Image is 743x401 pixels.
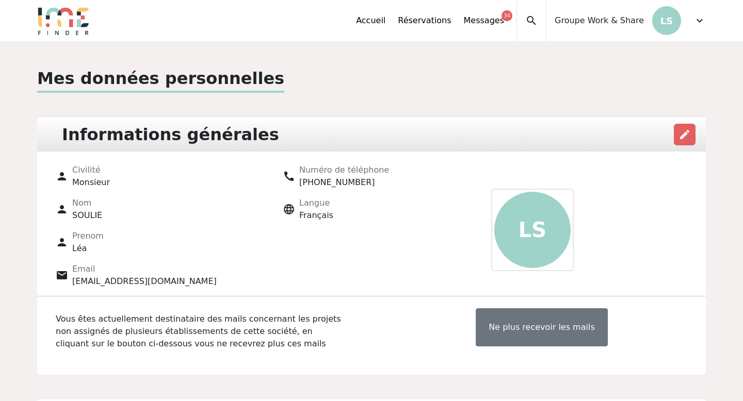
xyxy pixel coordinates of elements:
span: Email [72,264,95,274]
span: Léa [72,243,87,253]
a: Réservations [398,14,451,27]
span: Nom [72,198,91,208]
span: person [56,203,68,215]
span: [PHONE_NUMBER] [299,177,375,187]
span: Civilité [72,165,101,175]
span: SOULIE [72,210,102,220]
span: call [283,170,295,182]
span: language [283,203,295,215]
img: Logo.png [37,6,90,35]
span: [EMAIL_ADDRESS][DOMAIN_NAME] [72,276,217,286]
div: 34 [502,10,512,21]
span: expand_more [693,14,706,27]
span: person [56,236,68,248]
button: edit [674,124,696,145]
span: email [56,269,68,281]
span: Numéro de téléphone [299,165,389,175]
span: Monsieur [72,177,110,187]
span: person [56,170,68,182]
p: LS [652,6,681,35]
a: Messages34 [464,14,504,27]
span: Prenom [72,231,104,241]
span: search [525,14,538,27]
span: edit [679,128,691,141]
p: Vous êtes actuellement destinataire des mails concernant les projets non assignés de plusieurs ét... [31,305,372,350]
span: Français [299,210,333,220]
button: Ne plus recevoir les mails [476,308,607,346]
span: Groupe Work & Share [555,14,644,27]
span: Langue [299,198,330,208]
p: Mes données personnelles [37,66,284,93]
a: Accueil [356,14,385,27]
div: Informations générales [56,122,285,147]
p: LS [494,192,571,268]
